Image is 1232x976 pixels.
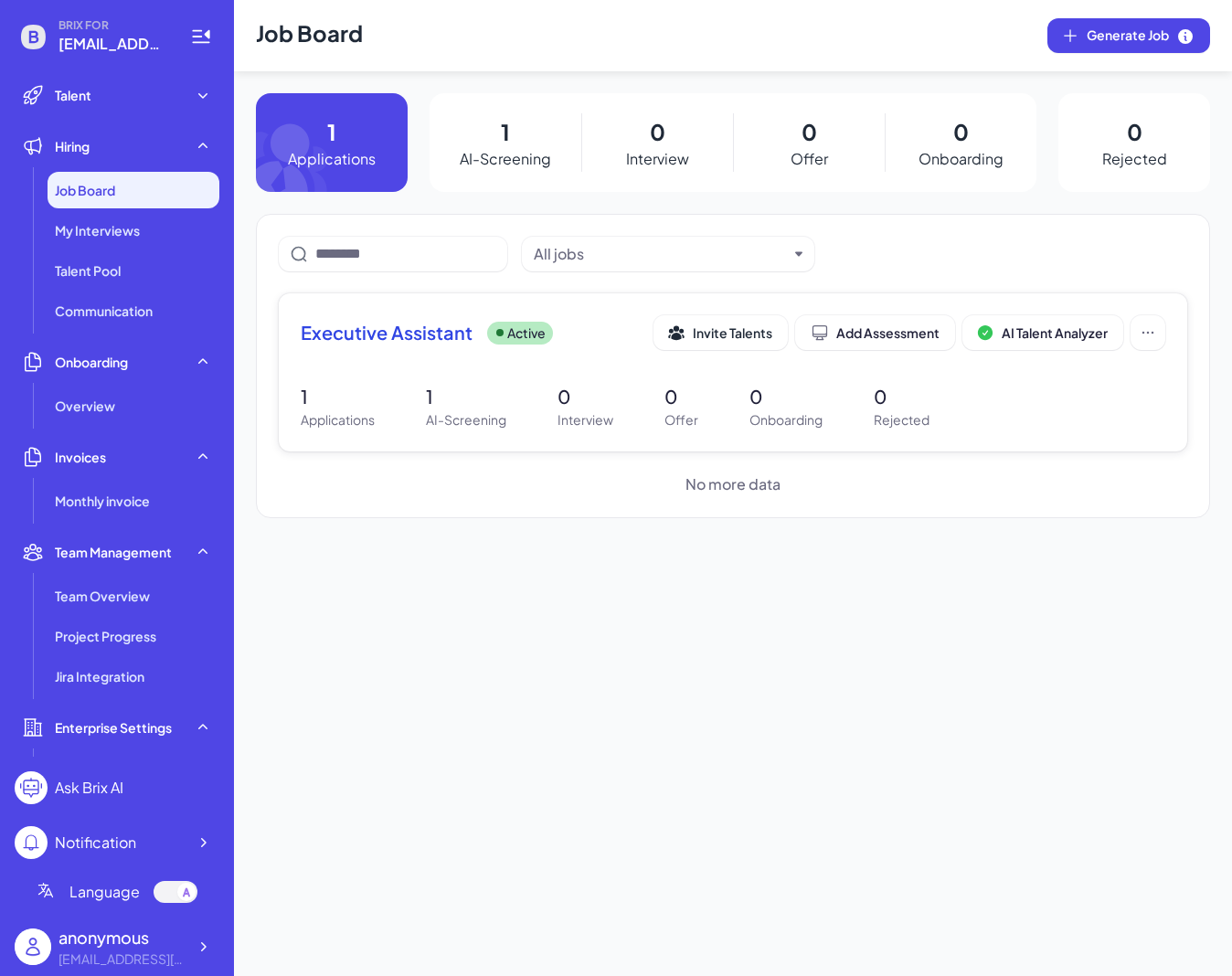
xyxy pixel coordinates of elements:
div: All jobs [534,243,584,265]
span: AI Talent Analyzer [1002,324,1108,341]
span: Overview [55,397,115,415]
span: Talent [55,86,91,104]
span: Invoices [55,448,106,466]
span: Communication [55,302,153,320]
p: AI-Screening [426,410,506,430]
span: Project Progress [55,627,156,645]
span: Executive Assistant [301,320,473,345]
span: Team Overview [55,587,150,605]
span: Monthly invoice [55,492,150,510]
p: Rejected [1102,148,1167,170]
span: Jira Integration [55,667,144,685]
div: Notification [55,832,136,854]
p: 0 [558,383,613,410]
span: My Interviews [55,221,140,239]
span: No more data [685,473,781,495]
p: 0 [749,383,823,410]
span: Team Management [55,543,172,561]
p: Rejected [874,410,929,430]
span: Job Board [55,181,115,199]
div: Add Assessment [811,324,940,342]
span: Language [69,881,140,903]
p: 1 [301,383,375,410]
p: 1 [426,383,506,410]
span: Invite Talents [693,324,772,341]
p: Onboarding [749,410,823,430]
button: Generate Job [1047,18,1210,53]
button: All jobs [534,243,788,265]
span: Onboarding [55,353,128,371]
p: Active [507,324,546,343]
p: Interview [626,148,689,170]
span: Generate Job [1087,26,1195,46]
p: AI-Screening [460,148,551,170]
p: Offer [664,410,698,430]
p: Offer [791,148,828,170]
p: 1 [501,115,510,148]
p: 0 [664,383,698,410]
span: BRIX FOR [58,18,168,33]
button: AI Talent Analyzer [962,315,1123,350]
div: Ask Brix AI [55,777,123,799]
span: Talent Pool [55,261,121,280]
span: mzheng@himcap.com [58,33,168,55]
p: Applications [301,410,375,430]
p: 0 [802,115,817,148]
span: Hiring [55,137,90,155]
p: 0 [1127,115,1142,148]
img: user_logo.png [15,928,51,965]
button: Add Assessment [795,315,955,350]
p: Onboarding [919,148,1004,170]
div: anonymous [58,925,186,949]
p: 0 [650,115,665,148]
p: Interview [558,410,613,430]
p: 0 [953,115,969,148]
button: Invite Talents [653,315,788,350]
p: 0 [874,383,929,410]
span: Enterprise Settings [55,718,172,737]
div: mzheng@himcap.com [58,949,186,969]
